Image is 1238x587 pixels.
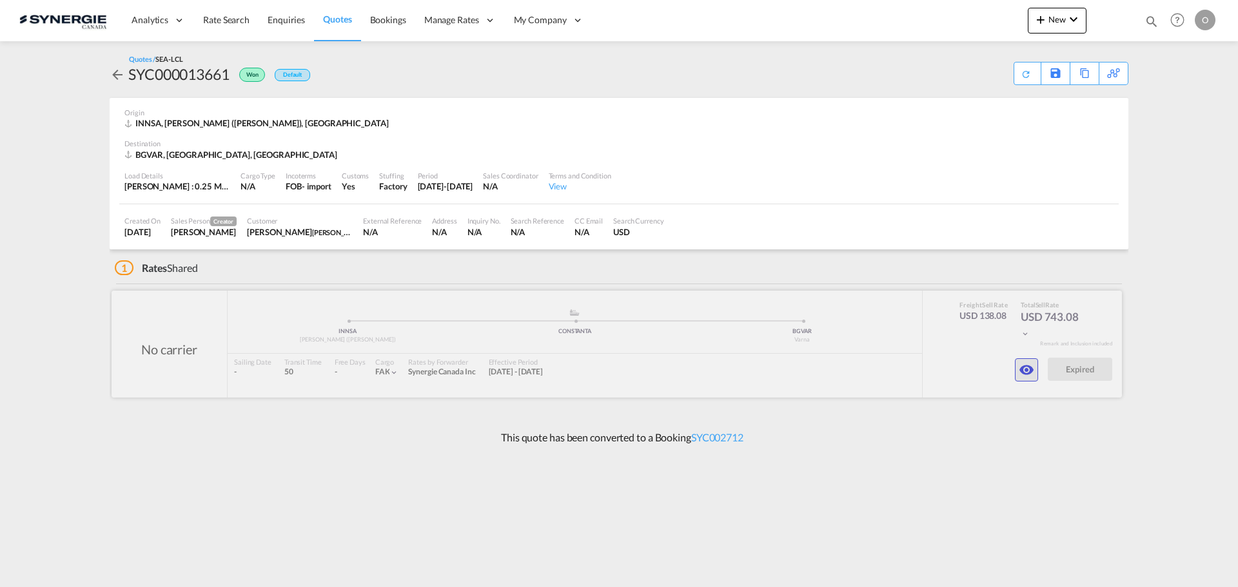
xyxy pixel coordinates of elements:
[370,14,406,25] span: Bookings
[495,430,743,445] p: This quote has been converted to a Booking
[110,64,128,84] div: icon-arrow-left
[124,117,392,129] div: INNSA, Jawaharlal Nehru (Nhava Sheva), Asia
[241,171,275,180] div: Cargo Type
[302,180,331,192] div: - import
[1145,14,1159,28] md-icon: icon-magnify
[203,14,250,25] span: Rate Search
[1019,68,1032,81] md-icon: icon-refresh
[575,226,603,238] div: N/A
[19,6,106,35] img: 1f56c880d42311ef80fc7dca854c8e59.png
[275,69,310,81] div: Default
[142,262,168,274] span: Rates
[124,139,1114,148] div: Destination
[1021,63,1034,79] div: Quote PDF is not available at this time
[514,14,567,26] span: My Company
[124,149,340,160] div: BGVAR, Varna, Europe
[171,226,237,238] div: Adriana Groposila
[171,216,237,226] div: Sales Person
[110,67,125,82] md-icon: icon-arrow-left
[418,180,473,192] div: 15 Aug 2025
[210,217,237,226] span: Creator
[379,171,407,180] div: Stuffing
[129,54,183,64] div: Quotes /SEA-LCL
[286,171,331,180] div: Incoterms
[424,14,479,26] span: Manage Rates
[418,171,473,180] div: Period
[115,260,133,275] span: 1
[124,180,230,192] div: [PERSON_NAME] : 0.25 MT | Volumetric Wt : 1.45 CBM | Chargeable Wt : 1.45 W/M
[135,118,389,128] span: INNSA, [PERSON_NAME] ([PERSON_NAME]), [GEOGRAPHIC_DATA]
[132,14,168,26] span: Analytics
[342,171,369,180] div: Customs
[379,180,407,192] div: Factory Stuffing
[1033,12,1048,27] md-icon: icon-plus 400-fg
[128,64,230,84] div: SYC000013661
[115,261,198,275] div: Shared
[613,226,664,238] div: USD
[432,226,457,238] div: N/A
[1145,14,1159,34] div: icon-magnify
[467,226,500,238] div: N/A
[247,216,353,226] div: Customer
[549,171,611,180] div: Terms and Condition
[230,64,268,84] div: Won
[247,226,353,238] div: Olena Drabyna
[575,216,603,226] div: CC Email
[1015,358,1038,381] button: icon-eye
[241,180,275,192] div: N/A
[511,226,564,238] div: N/A
[1195,10,1215,30] div: O
[1019,362,1034,378] md-icon: icon-eye
[549,180,611,192] div: View
[1028,8,1086,34] button: icon-plus 400-fgNewicon-chevron-down
[155,55,182,63] span: SEA-LCL
[286,180,302,192] div: FOB
[124,226,161,238] div: 31 Jul 2025
[268,14,305,25] span: Enquiries
[1033,14,1081,24] span: New
[124,108,1114,117] div: Origin
[1041,63,1070,84] div: Save As Template
[323,14,351,24] span: Quotes
[1066,12,1081,27] md-icon: icon-chevron-down
[363,226,422,238] div: N/A
[432,216,457,226] div: Address
[467,216,500,226] div: Inquiry No.
[613,216,664,226] div: Search Currency
[246,71,262,83] span: Won
[124,216,161,226] div: Created On
[511,216,564,226] div: Search Reference
[483,180,538,192] div: N/A
[312,227,366,237] span: [PERSON_NAME]
[691,431,743,443] a: SYC002712
[342,180,369,192] div: Yes
[1166,9,1195,32] div: Help
[1166,9,1188,31] span: Help
[363,216,422,226] div: External Reference
[124,171,230,180] div: Load Details
[483,171,538,180] div: Sales Coordinator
